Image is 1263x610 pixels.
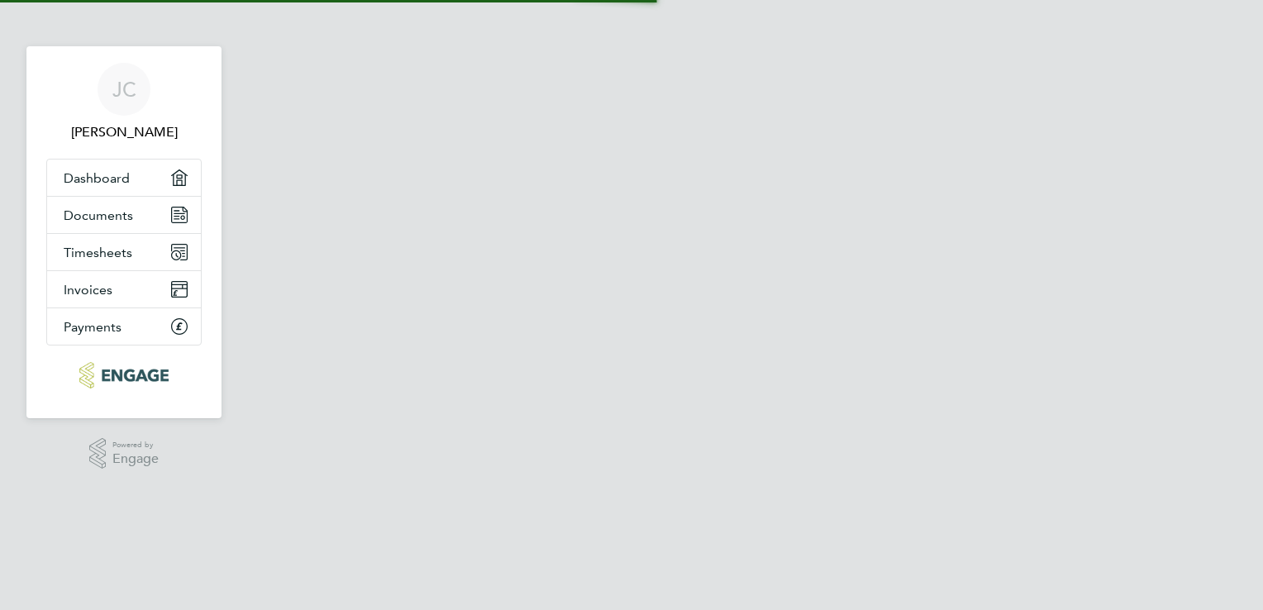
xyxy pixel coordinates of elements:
[47,197,201,233] a: Documents
[26,46,222,418] nav: Main navigation
[112,452,159,466] span: Engage
[112,79,136,100] span: JC
[47,308,201,345] a: Payments
[79,362,168,388] img: protechltd-logo-retina.png
[46,63,202,142] a: JC[PERSON_NAME]
[47,160,201,196] a: Dashboard
[46,122,202,142] span: John Cattell
[47,234,201,270] a: Timesheets
[64,245,132,260] span: Timesheets
[112,438,159,452] span: Powered by
[64,319,122,335] span: Payments
[64,170,130,186] span: Dashboard
[64,282,112,298] span: Invoices
[47,271,201,307] a: Invoices
[64,207,133,223] span: Documents
[46,362,202,388] a: Go to home page
[89,438,160,469] a: Powered byEngage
